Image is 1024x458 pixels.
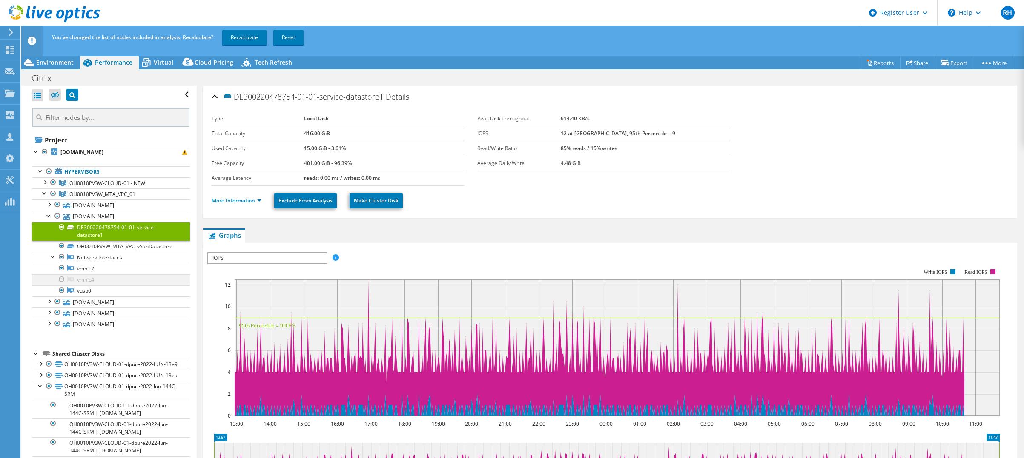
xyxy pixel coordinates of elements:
[465,420,478,427] text: 20:00
[477,159,560,168] label: Average Daily Write
[350,193,403,208] a: Make Cluster Disk
[801,420,815,427] text: 06:00
[860,56,901,69] a: Reports
[32,211,190,222] a: [DOMAIN_NAME]
[398,420,411,427] text: 18:00
[304,159,352,167] b: 401.00 GiB - 96.39%
[869,420,882,427] text: 08:00
[969,420,982,427] text: 11:00
[223,91,384,101] span: DE300220478754-01-01-service-datastore1
[32,359,190,370] a: OH0010PV3W-CLOUD-01-dpure2022-LUN-13e9
[228,347,231,354] text: 6
[264,420,277,427] text: 14:00
[32,274,190,285] a: vmnic4
[60,148,103,156] b: [DOMAIN_NAME]
[32,199,190,211] a: [DOMAIN_NAME]
[935,56,974,69] a: Export
[228,390,231,398] text: 2
[32,437,190,456] a: OH0010PV3W-CLOUD-01-dpure2022-lun-144C-SRM | [DOMAIN_NAME]
[32,241,190,252] a: OH0010PV3W_MTA_VPC_vSanDatastore
[32,222,190,241] a: DE300220478754-01-01-service-datastore1
[532,420,545,427] text: 22:00
[195,58,233,66] span: Cloud Pricing
[228,325,231,332] text: 8
[599,420,613,427] text: 00:00
[667,420,680,427] text: 02:00
[69,191,135,198] span: OH0010PV3W_MTA_VPC_01
[432,420,445,427] text: 19:00
[212,114,304,123] label: Type
[924,269,947,275] text: Write IOPS
[331,420,344,427] text: 16:00
[230,420,243,427] text: 13:00
[32,133,190,147] a: Project
[239,322,295,329] text: 95th Percentile = 9 IOPS
[304,145,346,152] b: 15.00 GiB - 3.61%
[32,177,190,188] a: OH0010PV3W-CLOUD-01 - NEW
[477,114,560,123] label: Peak Disk Throughput
[208,253,326,263] span: IOPS
[32,108,189,127] input: Filter nodes by...
[228,412,231,419] text: 0
[477,144,560,153] label: Read/Write Ratio
[207,231,241,239] span: Graphs
[304,115,329,122] b: Local Disk
[561,159,581,167] b: 4.48 GiB
[477,129,560,138] label: IOPS
[32,319,190,330] a: [DOMAIN_NAME]
[1001,6,1015,20] span: RH
[212,144,304,153] label: Used Capacity
[386,91,409,102] span: Details
[36,58,74,66] span: Environment
[32,285,190,296] a: vusb0
[52,349,190,359] div: Shared Cluster Disks
[222,30,267,45] a: Recalculate
[32,296,190,307] a: [DOMAIN_NAME]
[499,420,512,427] text: 21:00
[561,115,590,122] b: 614.40 KB/s
[32,370,190,381] a: OH0010PV3W-CLOUD-01-dpure2022-LUN-13ea
[212,174,304,182] label: Average Latency
[768,420,781,427] text: 05:00
[212,197,261,204] a: More Information
[936,420,949,427] text: 10:00
[633,420,646,427] text: 01:00
[274,193,337,208] a: Exclude From Analysis
[700,420,714,427] text: 03:00
[69,179,145,187] span: OH0010PV3W-CLOUD-01 - NEW
[304,130,330,137] b: 416.00 GiB
[32,400,190,418] a: OH0010PV3W-CLOUD-01-dpure2022-lun-144C-SRM | [DOMAIN_NAME]
[212,129,304,138] label: Total Capacity
[225,303,231,310] text: 10
[561,145,617,152] b: 85% reads / 15% writes
[32,381,190,400] a: OH0010PV3W-CLOUD-01-dpure2022-lun-144C-SRM
[561,130,675,137] b: 12 at [GEOGRAPHIC_DATA], 95th Percentile = 9
[52,34,213,41] span: You've changed the list of nodes included in analysis. Recalculate?
[364,420,378,427] text: 17:00
[902,420,915,427] text: 09:00
[32,307,190,319] a: [DOMAIN_NAME]
[835,420,848,427] text: 07:00
[32,252,190,263] a: Network Interfaces
[32,147,190,158] a: [DOMAIN_NAME]
[154,58,173,66] span: Virtual
[95,58,132,66] span: Performance
[964,269,987,275] text: Read IOPS
[734,420,747,427] text: 04:00
[32,188,190,199] a: OH0010PV3W_MTA_VPC_01
[566,420,579,427] text: 23:00
[304,174,380,182] b: reads: 0.00 ms / writes: 0.00 ms
[900,56,935,69] a: Share
[948,9,955,17] svg: \n
[225,281,231,288] text: 12
[297,420,310,427] text: 15:00
[32,166,190,177] a: Hypervisors
[974,56,1013,69] a: More
[212,159,304,168] label: Free Capacity
[32,263,190,274] a: vmnic2
[255,58,292,66] span: Tech Refresh
[228,368,231,376] text: 4
[32,418,190,437] a: OH0010PV3W-CLOUD-01-dpure2022-lun-144C-SRM | [DOMAIN_NAME]
[28,74,65,83] h1: Citrix
[273,30,304,45] a: Reset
